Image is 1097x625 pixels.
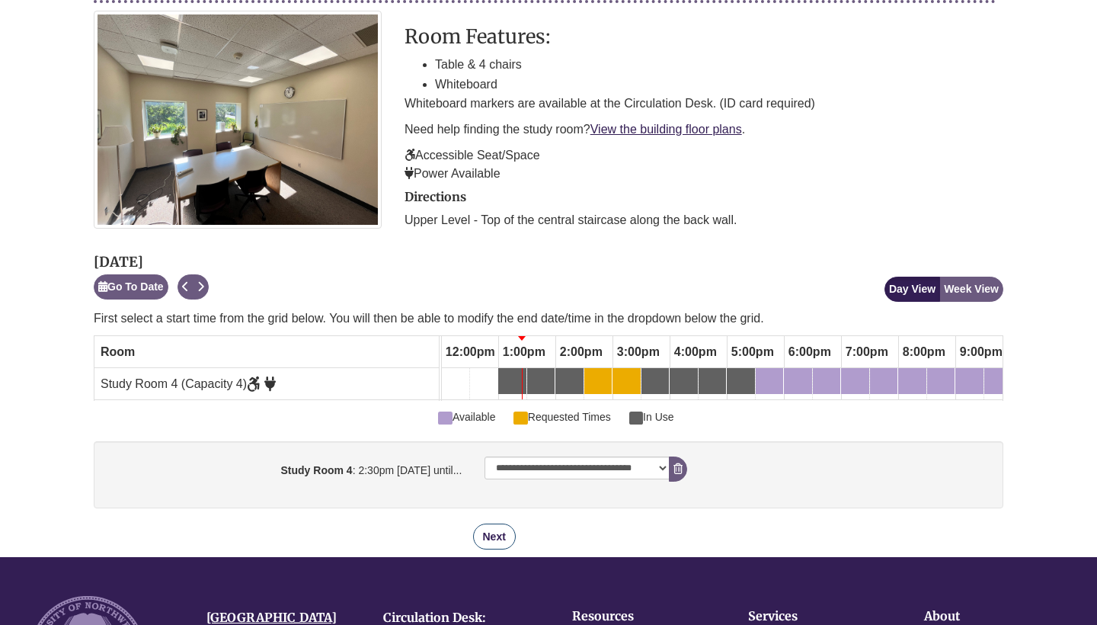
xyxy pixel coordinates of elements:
[405,120,1003,139] p: Need help finding the study room? .
[924,610,1053,623] h4: About
[728,339,778,365] span: 5:00pm
[101,345,135,358] span: Room
[956,339,1006,365] span: 9:00pm
[438,409,495,425] span: Available
[405,26,1003,47] h3: Room Features:
[756,368,783,394] a: 5:30pm Wednesday, September 24, 2025 - Study Room 4 - Available
[613,339,664,365] span: 3:00pm
[699,368,726,394] a: 4:30pm Wednesday, September 24, 2025 - Study Room 4 - In Use
[405,26,1003,182] div: description
[927,368,955,394] a: 8:30pm Wednesday, September 24, 2025 - Study Room 4 - Available
[984,368,1012,394] a: 9:30pm Wednesday, September 24, 2025 - Study Room 4 - Available
[442,339,499,365] span: 12:00pm
[955,368,983,394] a: 9:00pm Wednesday, September 24, 2025 - Study Room 4 - Available
[670,368,698,394] a: 4:00pm Wednesday, September 24, 2025 - Study Room 4 - In Use
[383,611,537,625] h4: Circulation Desk:
[555,368,584,394] a: 2:00pm Wednesday, September 24, 2025 - Study Room 4 - In Use
[727,368,755,394] a: 5:00pm Wednesday, September 24, 2025 - Study Room 4 - In Use
[870,368,897,394] a: 7:30pm Wednesday, September 24, 2025 - Study Room 4 - Available
[94,274,168,300] button: Go To Date
[590,123,742,136] a: View the building floor plans
[584,368,612,394] a: 2:30pm Wednesday, September 24, 2025 - Study Room 4 - Available
[629,409,674,425] span: In Use
[473,524,516,550] button: Next
[785,339,835,365] span: 6:00pm
[899,339,949,365] span: 8:00pm
[405,146,1003,183] p: Accessible Seat/Space Power Available
[435,75,1003,95] li: Whiteboard
[842,339,892,365] span: 7:00pm
[94,11,382,229] img: Study Room 4
[498,368,526,394] a: 1:00pm Wednesday, September 24, 2025 - Study Room 4 - In Use
[841,368,869,394] a: 7:00pm Wednesday, September 24, 2025 - Study Room 4 - Available
[499,339,549,365] span: 1:00pm
[572,610,701,623] h4: Resources
[405,95,1003,113] p: Whiteboard markers are available at the Circulation Desk. (ID card required)
[101,377,276,390] span: Study Room 4 (Capacity 4)
[405,191,1003,230] div: directions
[98,457,473,479] label: : 2:30pm [DATE] until...
[939,277,1003,302] button: Week View
[612,368,641,394] a: 3:00pm Wednesday, September 24, 2025 - Study Room 4 - Available
[527,368,555,394] a: 1:30pm Wednesday, September 24, 2025 - Study Room 4 - In Use
[405,211,1003,229] p: Upper Level - Top of the central staircase along the back wall.
[784,368,812,394] a: 6:00pm Wednesday, September 24, 2025 - Study Room 4 - Available
[178,274,193,300] button: Previous
[556,339,606,365] span: 2:00pm
[813,368,840,394] a: 6:30pm Wednesday, September 24, 2025 - Study Room 4 - Available
[513,409,610,425] span: Requested Times
[748,610,877,623] h4: Services
[405,191,1003,204] h2: Directions
[884,277,940,302] button: Day View
[94,441,1003,550] div: booking form
[898,368,926,394] a: 8:00pm Wednesday, September 24, 2025 - Study Room 4 - Available
[193,274,209,300] button: Next
[94,309,1003,328] p: First select a start time from the grid below. You will then be able to modify the end date/time ...
[435,55,1003,75] li: Table & 4 chairs
[670,339,721,365] span: 4:00pm
[206,610,337,625] a: [GEOGRAPHIC_DATA]
[281,464,353,476] strong: Study Room 4
[641,368,669,394] a: 3:30pm Wednesday, September 24, 2025 - Study Room 4 - In Use
[94,255,209,270] h2: [DATE]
